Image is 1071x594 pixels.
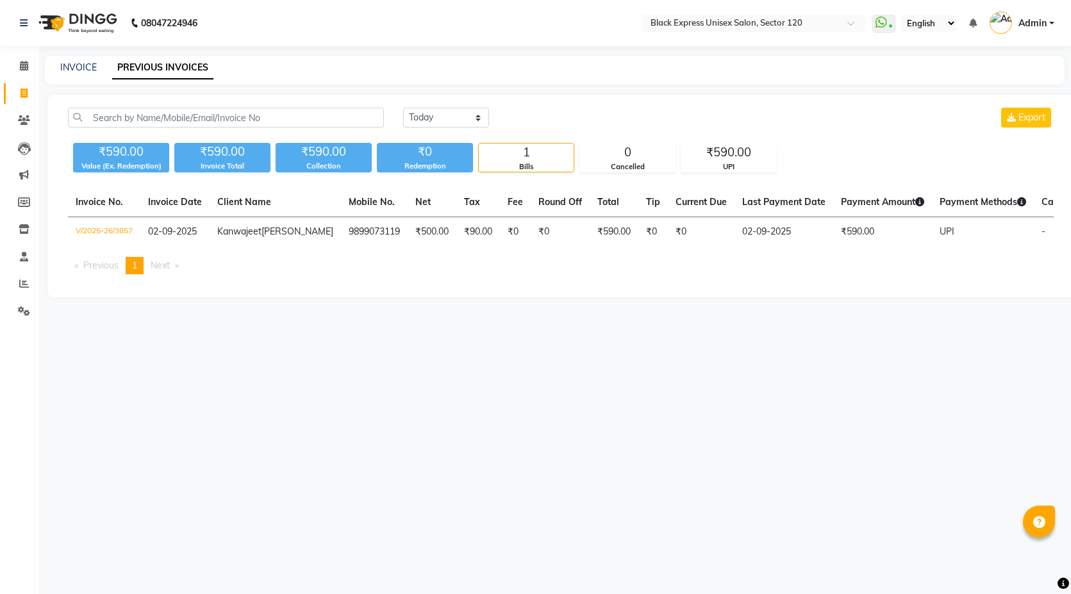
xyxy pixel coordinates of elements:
span: Mobile No. [349,196,395,208]
img: Admin [990,12,1012,34]
div: Cancelled [580,161,675,172]
div: ₹590.00 [276,143,372,161]
span: - [1042,226,1045,237]
span: Kanwajeet [217,226,262,237]
span: Export [1018,111,1045,123]
b: 08047224946 [141,5,197,41]
input: Search by Name/Mobile/Email/Invoice No [68,108,384,128]
span: Previous [83,260,119,271]
span: 1 [132,260,137,271]
div: 1 [479,144,574,161]
span: 02-09-2025 [148,226,197,237]
div: Value (Ex. Redemption) [73,161,169,172]
span: Fee [508,196,523,208]
span: Invoice No. [76,196,123,208]
td: V/2025-26/3857 [68,217,140,247]
div: Invoice Total [174,161,270,172]
td: ₹590.00 [833,217,932,247]
span: Last Payment Date [742,196,826,208]
a: INVOICE [60,62,97,73]
td: ₹0 [500,217,531,247]
button: Export [1001,108,1051,128]
div: Collection [276,161,372,172]
td: 9899073119 [341,217,408,247]
div: ₹590.00 [174,143,270,161]
span: Client Name [217,196,271,208]
div: ₹590.00 [73,143,169,161]
nav: Pagination [68,257,1054,274]
td: ₹590.00 [590,217,638,247]
span: Next [151,260,170,271]
a: PREVIOUS INVOICES [112,56,213,79]
span: Tax [464,196,480,208]
td: ₹0 [531,217,590,247]
span: [PERSON_NAME] [262,226,333,237]
div: ₹590.00 [681,144,776,161]
td: ₹0 [668,217,735,247]
div: Redemption [377,161,473,172]
span: Admin [1018,17,1047,30]
td: ₹0 [638,217,668,247]
span: Payment Amount [841,196,924,208]
div: Bills [479,161,574,172]
td: 02-09-2025 [735,217,833,247]
span: Invoice Date [148,196,202,208]
span: Net [415,196,431,208]
span: Current Due [676,196,727,208]
div: 0 [580,144,675,161]
div: ₹0 [377,143,473,161]
td: ₹500.00 [408,217,456,247]
iframe: chat widget [1017,543,1058,581]
span: Total [597,196,619,208]
span: Round Off [538,196,582,208]
span: Tip [646,196,660,208]
span: UPI [940,226,954,237]
div: UPI [681,161,776,172]
img: logo [33,5,120,41]
td: ₹90.00 [456,217,500,247]
span: Payment Methods [940,196,1026,208]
